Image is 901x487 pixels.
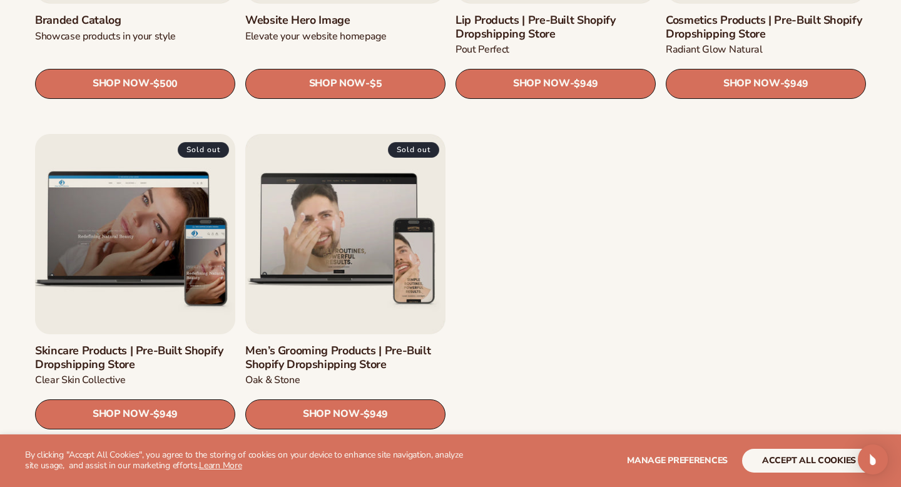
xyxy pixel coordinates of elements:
img: logo_orange.svg [20,20,30,30]
div: Domain Overview [48,74,112,82]
img: tab_domain_overview_orange.svg [34,73,44,83]
button: accept all cookies [742,449,876,473]
a: Men’s Grooming Products | Pre-Built Shopify Dropshipping Store [245,344,445,371]
div: Keywords by Traffic [138,74,211,82]
a: Skincare Products | Pre-Built Shopify Dropshipping Store [35,344,235,371]
a: SHOP NOW- $5 [245,69,445,99]
div: Open Intercom Messenger [858,444,888,474]
a: SHOP NOW- $949 [35,399,235,429]
a: Learn More [199,459,242,471]
a: Website Hero Image [245,14,445,28]
p: By clicking "Accept All Cookies", you agree to the storing of cookies on your device to enhance s... [25,450,471,471]
button: Manage preferences [627,449,728,473]
a: Branded catalog [35,14,235,28]
a: SHOP NOW- $949 [666,69,866,99]
a: Cosmetics Products | Pre-Built Shopify Dropshipping Store [666,14,866,41]
a: Lip Products | Pre-Built Shopify Dropshipping Store [456,14,656,41]
a: SHOP NOW- $949 [456,69,656,99]
img: website_grey.svg [20,33,30,43]
img: tab_keywords_by_traffic_grey.svg [125,73,135,83]
a: SHOP NOW- $500 [35,69,235,99]
div: Domain: [DOMAIN_NAME] [33,33,138,43]
div: v 4.0.25 [35,20,61,30]
a: SHOP NOW- $949 [245,399,445,429]
span: Manage preferences [627,454,728,466]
